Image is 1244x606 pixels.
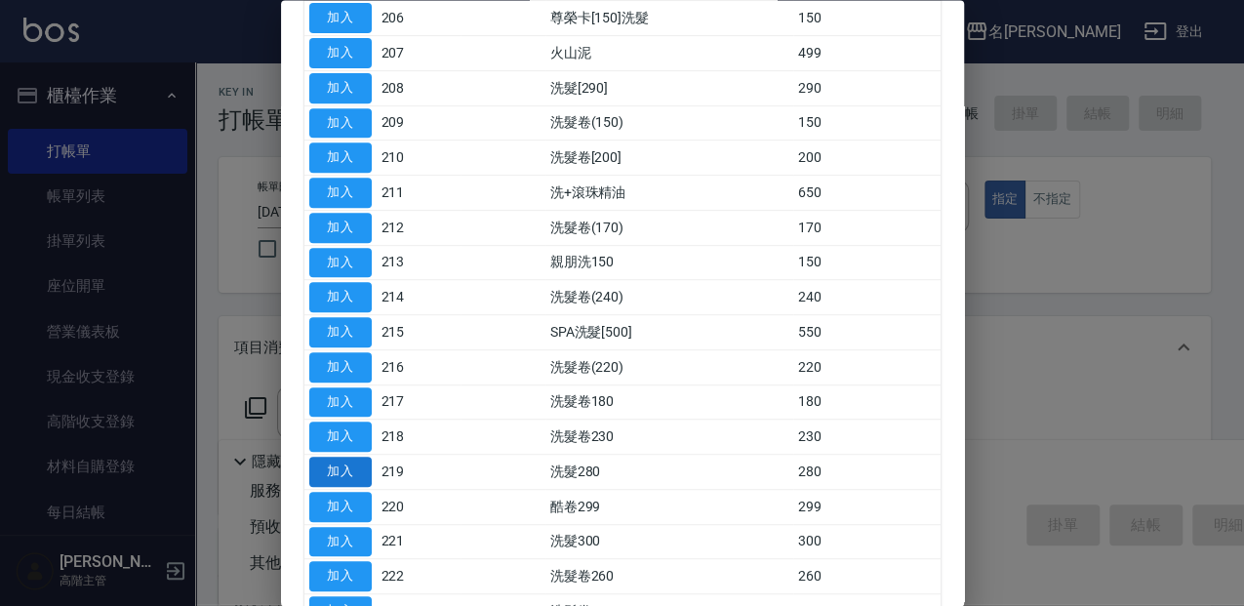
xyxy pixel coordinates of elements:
button: 加入 [309,527,372,557]
button: 加入 [309,423,372,453]
td: 499 [793,36,940,71]
td: 洗髮卷(240) [545,280,794,315]
td: 280 [793,455,940,490]
td: 550 [793,315,940,350]
td: 210 [377,141,461,176]
td: 207 [377,36,461,71]
td: 180 [793,385,940,421]
button: 加入 [309,318,372,348]
td: 230 [793,420,940,455]
td: 221 [377,525,461,560]
td: 208 [377,71,461,106]
td: 洗髮280 [545,455,794,490]
td: 洗髮300 [545,525,794,560]
td: 216 [377,350,461,385]
button: 加入 [309,458,372,488]
td: 212 [377,211,461,246]
td: 火山泥 [545,36,794,71]
td: 215 [377,315,461,350]
button: 加入 [309,387,372,418]
td: 170 [793,211,940,246]
td: 218 [377,420,461,455]
td: 240 [793,280,940,315]
td: 220 [377,490,461,525]
td: 150 [793,246,940,281]
td: 酷卷299 [545,490,794,525]
button: 加入 [309,39,372,69]
td: 206 [377,1,461,36]
td: 200 [793,141,940,176]
button: 加入 [309,179,372,209]
button: 加入 [309,352,372,383]
td: 洗髮[290] [545,71,794,106]
td: 洗髮卷(220) [545,350,794,385]
button: 加入 [309,492,372,522]
button: 加入 [309,73,372,103]
button: 加入 [309,283,372,313]
td: 洗髮卷[200] [545,141,794,176]
button: 加入 [309,562,372,592]
td: 洗髮卷180 [545,385,794,421]
td: 217 [377,385,461,421]
td: 209 [377,106,461,141]
td: 211 [377,176,461,211]
td: 260 [793,559,940,594]
button: 加入 [309,213,372,243]
td: 洗髮卷260 [545,559,794,594]
button: 加入 [309,4,372,34]
td: 219 [377,455,461,490]
td: 親朋洗150 [545,246,794,281]
td: 尊榮卡[150]洗髮 [545,1,794,36]
td: SPA洗髮[500] [545,315,794,350]
td: 150 [793,1,940,36]
td: 650 [793,176,940,211]
td: 洗髮卷(150) [545,106,794,141]
td: 222 [377,559,461,594]
td: 290 [793,71,940,106]
td: 213 [377,246,461,281]
button: 加入 [309,108,372,139]
td: 300 [793,525,940,560]
td: 220 [793,350,940,385]
td: 214 [377,280,461,315]
td: 洗髮卷230 [545,420,794,455]
button: 加入 [309,143,372,174]
td: 洗髮卷(170) [545,211,794,246]
td: 洗+滾珠精油 [545,176,794,211]
td: 299 [793,490,940,525]
td: 150 [793,106,940,141]
button: 加入 [309,248,372,278]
